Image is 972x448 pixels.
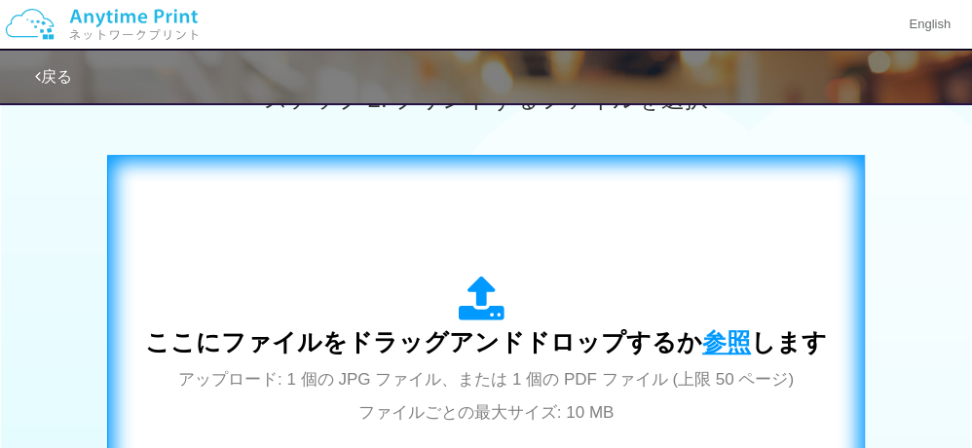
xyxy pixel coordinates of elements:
a: 戻る [35,68,72,85]
span: ステップ 2: プリントするファイルを選択 [264,86,708,112]
span: 参照 [702,328,751,355]
span: アップロード: 1 個の JPG ファイル、または 1 個の PDF ファイル (上限 50 ページ) ファイルごとの最大サイズ: 10 MB [178,370,794,422]
span: ここにファイルをドラッグアンドドロップするか します [145,328,827,355]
